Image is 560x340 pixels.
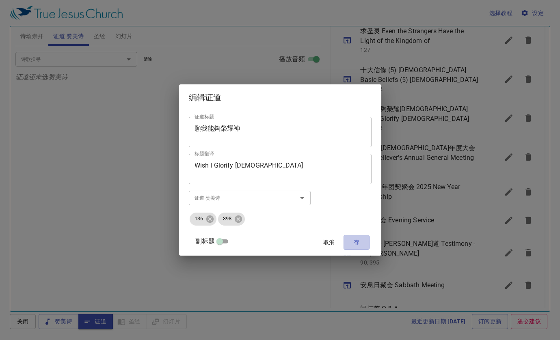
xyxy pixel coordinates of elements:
div: 团契共習 [63,15,111,31]
button: 存 [344,235,370,250]
div: 136 [190,213,216,226]
span: 副标题 [195,237,215,246]
span: 398 [218,215,236,223]
span: 取消 [319,237,339,247]
span: 存 [350,237,363,247]
div: 3:40pm - 4:30pm [63,35,111,43]
h2: 编辑证道 [189,91,372,104]
div: 398 [218,213,245,226]
textarea: Wish I Glorify [DEMOGRAPHIC_DATA] [195,161,366,177]
span: 136 [190,215,208,223]
button: Open [296,192,308,204]
textarea: 願我能夠榮耀神 [195,125,366,140]
div: FELLOWSHIP [50,55,123,69]
button: 取消 [316,235,342,250]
